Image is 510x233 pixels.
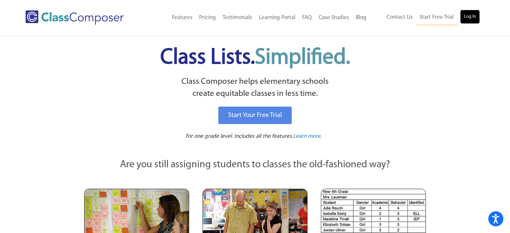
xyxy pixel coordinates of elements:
[299,10,315,25] a: FAQ
[255,47,350,69] span: Simplified.
[416,10,457,25] a: Start Free Trial
[160,47,350,69] span: Class Lists.
[25,10,124,25] img: Class Composer
[315,10,352,25] a: Case Studies
[169,10,196,25] a: Features
[256,10,299,25] a: Learning Portal
[218,107,292,124] a: Start Your Free Trial
[352,10,370,25] a: Blog
[219,10,256,25] a: Testimonials
[370,10,479,25] nav: Header Menu
[293,132,322,141] a: Learn more.
[383,10,416,25] a: Contact Us
[460,10,479,23] a: Log In
[293,133,322,139] span: Learn more.
[83,76,427,100] p: Class Composer helps elementary schools create equitable classes in less time.
[84,158,426,172] p: Are you still assigning students to classes the old-fashioned way?
[185,133,293,139] span: For one grade level. Includes all the features.
[228,112,282,119] span: Start Your Free Trial
[196,10,219,25] a: Pricing
[145,10,370,25] nav: Header Menu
